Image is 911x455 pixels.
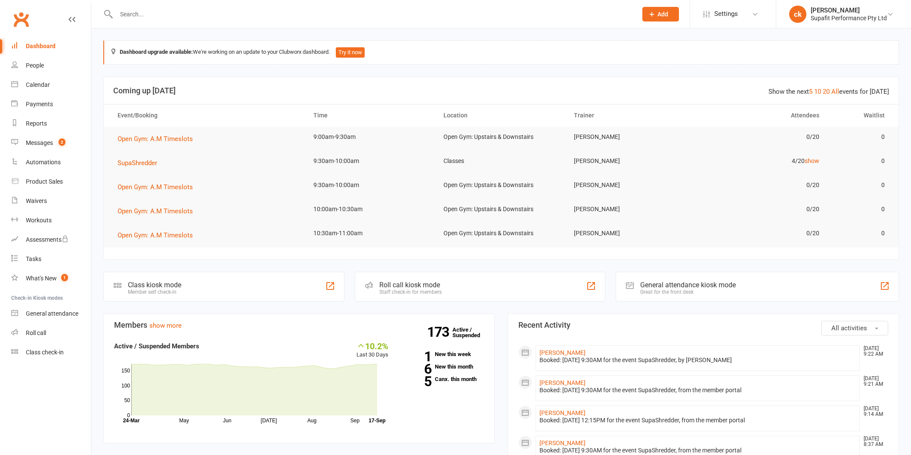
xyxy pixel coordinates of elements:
[11,133,91,153] a: Messages 2
[789,6,806,23] div: ck
[401,375,431,388] strong: 5
[118,159,157,167] span: SupaShredder
[859,346,888,357] time: [DATE] 9:22 AM
[539,349,586,356] a: [PERSON_NAME]
[11,191,91,211] a: Waivers
[566,175,697,195] td: [PERSON_NAME]
[827,127,892,147] td: 0
[640,281,736,289] div: General attendance kiosk mode
[831,324,867,332] span: All activities
[26,62,44,69] div: People
[11,95,91,114] a: Payments
[26,81,50,88] div: Calendar
[401,350,431,363] strong: 1
[26,43,56,49] div: Dashboard
[114,342,199,350] strong: Active / Suspended Members
[566,199,697,219] td: [PERSON_NAME]
[128,289,181,295] div: Member self check-in
[118,230,199,240] button: Open Gym: A.M Timeslots
[697,223,827,243] td: 0/20
[356,341,388,350] div: 10.2%
[642,7,679,22] button: Add
[401,364,484,369] a: 6New this month
[306,223,436,243] td: 10:30am-11:00am
[11,269,91,288] a: What's New1
[831,88,839,95] a: All
[110,105,306,126] th: Event/Booking
[11,211,91,230] a: Workouts
[827,223,892,243] td: 0
[11,37,91,56] a: Dashboard
[805,157,819,164] a: show
[11,153,91,172] a: Automations
[26,197,47,204] div: Waivers
[118,207,193,215] span: Open Gym: A.M Timeslots
[768,86,889,97] div: Show the next events for [DATE]
[10,9,32,30] a: Clubworx
[640,289,736,295] div: Great for the front desk
[118,135,193,143] span: Open Gym: A.M Timeslots
[11,230,91,249] a: Assessments
[11,249,91,269] a: Tasks
[118,158,163,168] button: SupaShredder
[827,199,892,219] td: 0
[566,151,697,171] td: [PERSON_NAME]
[113,86,889,95] h3: Coming up [DATE]
[859,406,888,417] time: [DATE] 9:14 AM
[539,440,586,446] a: [PERSON_NAME]
[697,175,827,195] td: 0/20
[436,151,566,171] td: Classes
[401,363,431,375] strong: 6
[114,8,631,20] input: Search...
[427,326,452,338] strong: 173
[26,217,52,224] div: Workouts
[714,4,738,24] span: Settings
[539,409,586,416] a: [PERSON_NAME]
[827,105,892,126] th: Waitlist
[26,329,46,336] div: Roll call
[401,351,484,357] a: 1New this week
[811,14,887,22] div: Supafit Performance Pty Ltd
[452,320,490,344] a: 173Active / Suspended
[436,127,566,147] td: Open Gym: Upstairs & Downstairs
[306,151,436,171] td: 9:30am-10:00am
[809,88,812,95] a: 5
[118,183,193,191] span: Open Gym: A.M Timeslots
[379,289,442,295] div: Staff check-in for members
[11,75,91,95] a: Calendar
[827,175,892,195] td: 0
[821,321,888,335] button: All activities
[114,321,484,329] h3: Members
[379,281,442,289] div: Roll call kiosk mode
[859,436,888,447] time: [DATE] 8:37 AM
[26,139,53,146] div: Messages
[306,127,436,147] td: 9:00am-9:30am
[11,56,91,75] a: People
[118,231,193,239] span: Open Gym: A.M Timeslots
[657,11,668,18] span: Add
[61,274,68,281] span: 1
[697,105,827,126] th: Attendees
[120,49,193,55] strong: Dashboard upgrade available:
[436,105,566,126] th: Location
[26,101,53,108] div: Payments
[26,349,64,356] div: Class check-in
[356,341,388,360] div: Last 30 Days
[306,105,436,126] th: Time
[11,323,91,343] a: Roll call
[26,159,61,166] div: Automations
[566,223,697,243] td: [PERSON_NAME]
[811,6,887,14] div: [PERSON_NAME]
[697,127,827,147] td: 0/20
[306,199,436,219] td: 10:00am-10:30am
[401,376,484,382] a: 5Canx. this month
[859,376,888,387] time: [DATE] 9:21 AM
[436,199,566,219] td: Open Gym: Upstairs & Downstairs
[697,199,827,219] td: 0/20
[118,182,199,192] button: Open Gym: A.M Timeslots
[11,172,91,191] a: Product Sales
[436,223,566,243] td: Open Gym: Upstairs & Downstairs
[336,47,365,58] button: Try it now
[814,88,821,95] a: 10
[539,447,856,454] div: Booked: [DATE] 9:30AM for the event SupaShredder, from the member portal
